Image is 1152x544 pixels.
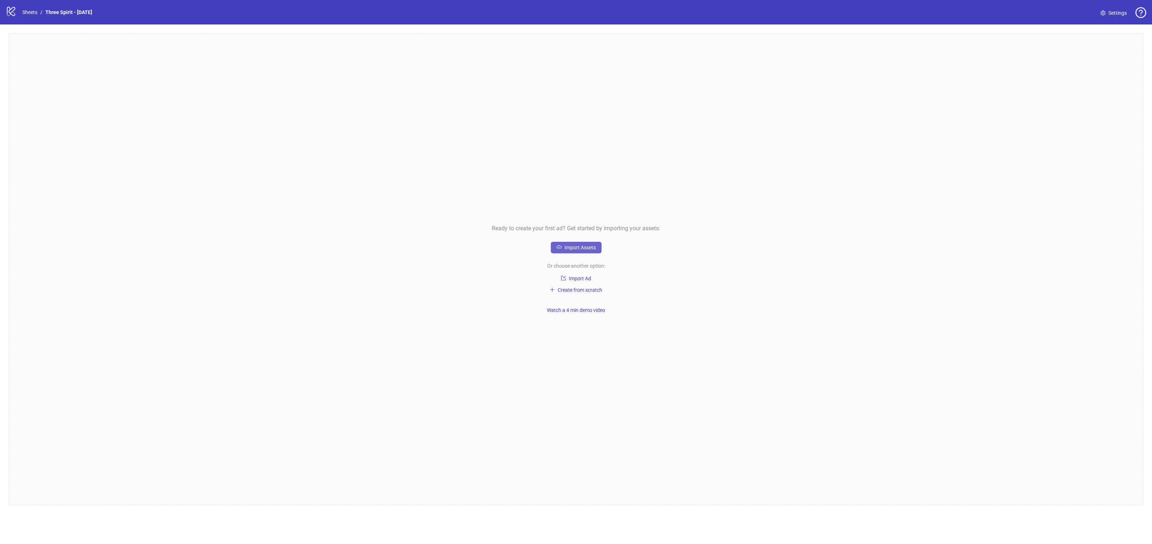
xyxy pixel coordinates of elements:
span: Import Ad [569,276,591,281]
span: Import Assets [564,245,596,250]
button: Import Assets [551,242,602,253]
span: cloud-upload [557,245,562,250]
span: setting [1101,10,1106,15]
span: import [561,276,566,281]
span: Create from scratch [558,287,602,293]
span: Settings [1108,9,1127,17]
a: Sheets [21,8,39,16]
li: / [40,8,42,16]
button: Watch a 4 min demo video [544,306,608,314]
a: Settings [1095,7,1133,19]
button: Import Ad [551,274,601,283]
span: Ready to create your first ad? Get started by importing your assets: [492,224,660,233]
a: Three Spirit - [DATE] [44,8,94,16]
span: plus [550,287,555,292]
span: Watch a 4 min demo video [547,307,605,313]
span: Or choose another option: [547,262,605,270]
button: Create from scratch [547,286,605,294]
span: question-circle [1135,7,1146,18]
